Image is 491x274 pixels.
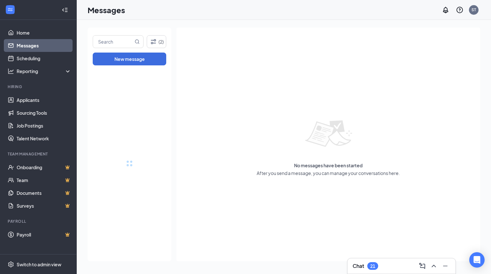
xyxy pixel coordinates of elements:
input: Search [93,36,133,48]
h3: Chat [353,262,364,270]
svg: QuestionInfo [456,6,464,14]
svg: Filter [150,38,157,46]
svg: Notifications [442,6,449,14]
a: Home [17,26,71,39]
svg: ComposeMessage [418,262,426,270]
a: Sourcing Tools [17,106,71,119]
a: Messages [17,39,71,52]
span: No messages have been started [294,162,362,169]
a: DocumentsCrown [17,187,71,199]
span: After you send a message, you can manage your conversations here. [257,170,400,176]
svg: Settings [8,261,14,268]
div: Hiring [8,84,70,89]
h1: Messages [88,4,125,15]
button: New message [93,53,166,65]
a: SurveysCrown [17,199,71,212]
svg: WorkstreamLogo [7,6,13,13]
a: Job Postings [17,119,71,132]
a: Applicants [17,94,71,106]
button: Minimize [440,261,450,271]
div: Reporting [17,68,72,74]
button: Filter (2) [147,35,166,48]
a: TeamCrown [17,174,71,187]
button: ComposeMessage [417,261,427,271]
div: 21 [370,263,375,269]
svg: Analysis [8,68,14,74]
svg: MagnifyingGlass [135,39,140,44]
div: Team Management [8,151,70,157]
svg: Minimize [441,262,449,270]
div: Switch to admin view [17,261,61,268]
div: ST [472,7,476,12]
div: Open Intercom Messenger [469,252,485,268]
a: PayrollCrown [17,228,71,241]
svg: Collapse [62,7,68,13]
button: ChevronUp [429,261,439,271]
a: OnboardingCrown [17,161,71,174]
div: Payroll [8,219,70,224]
a: Talent Network [17,132,71,145]
svg: ChevronUp [430,262,438,270]
a: Scheduling [17,52,71,65]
